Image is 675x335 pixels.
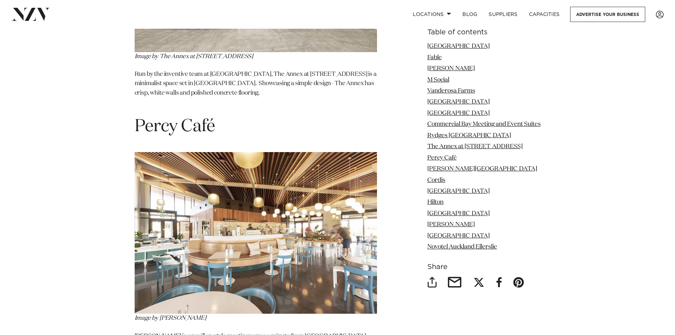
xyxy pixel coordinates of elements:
[427,233,490,239] a: [GEOGRAPHIC_DATA]
[427,29,541,36] h6: Table of contents
[427,77,449,83] a: M Social
[427,263,541,270] h6: Share
[427,177,445,183] a: Cordis
[427,110,490,116] a: [GEOGRAPHIC_DATA]
[427,222,475,228] a: [PERSON_NAME]
[427,199,444,205] a: Hilton
[457,7,483,22] a: BLOG
[483,7,523,22] a: SUPPLIERS
[407,7,457,22] a: Locations
[570,7,645,22] a: Advertise your business
[11,8,50,21] img: nzv-logo.png
[135,70,377,107] p: Run by the inventive team at [GEOGRAPHIC_DATA], The Annex at [STREET_ADDRESS] is a minimalist spa...
[427,211,490,217] a: [GEOGRAPHIC_DATA]
[427,43,490,49] a: [GEOGRAPHIC_DATA]
[427,66,475,72] a: [PERSON_NAME]
[135,54,253,60] em: Image by The Annex at [STREET_ADDRESS]
[427,188,490,194] a: [GEOGRAPHIC_DATA]
[427,244,497,250] a: Novotel Auckland Ellerslie
[427,166,537,172] a: [PERSON_NAME][GEOGRAPHIC_DATA]
[427,88,475,94] a: Vanderosa Farms
[427,155,457,161] a: Percy Café
[427,121,541,127] a: Commercial Bay Meeting and Event Suites
[427,133,511,139] a: Rydges [GEOGRAPHIC_DATA]
[135,116,377,138] h1: Percy Café
[523,7,566,22] a: Capacities
[427,99,490,105] a: [GEOGRAPHIC_DATA]
[135,315,206,321] em: Image by [PERSON_NAME]
[427,54,442,60] a: Fable
[427,144,523,150] a: The Annex at [STREET_ADDRESS]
